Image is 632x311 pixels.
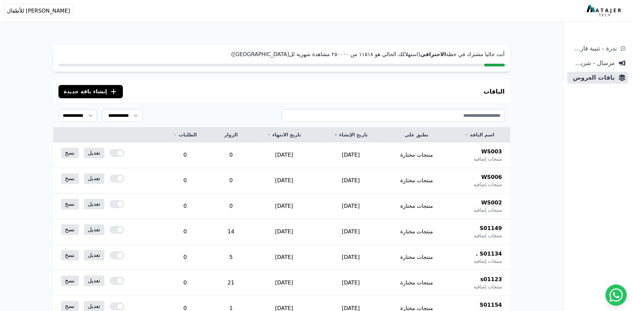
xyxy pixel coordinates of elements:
[457,131,502,138] a: اسم الباقة
[84,199,104,209] a: تعديل
[474,156,502,162] span: منتجات إضافية
[211,142,250,168] td: 0
[317,219,384,245] td: [DATE]
[325,131,376,138] a: تاريخ الإنشاء
[167,131,203,138] a: الطلبات
[61,275,79,286] a: نسخ
[61,173,79,184] a: نسخ
[317,168,384,194] td: [DATE]
[480,224,502,232] span: S01149
[317,270,384,296] td: [DATE]
[251,219,317,245] td: [DATE]
[61,250,79,261] a: نسخ
[474,207,502,213] span: منتجات إضافية
[384,142,449,168] td: منتجات مختارة
[251,168,317,194] td: [DATE]
[84,173,104,184] a: تعديل
[61,199,79,209] a: نسخ
[384,245,449,270] td: منتجات مختارة
[317,194,384,219] td: [DATE]
[384,270,449,296] td: منتجات مختارة
[570,58,615,68] span: مرسال - شريط دعاية
[84,224,104,235] a: تعديل
[480,275,502,283] span: s01123
[420,51,446,57] strong: الاحترافي
[84,250,104,261] a: تعديل
[474,283,502,290] span: منتجات إضافية
[474,181,502,188] span: منتجات إضافية
[84,275,104,286] a: تعديل
[481,199,502,207] span: WS002
[384,168,449,194] td: منتجات مختارة
[211,245,250,270] td: 5
[484,87,505,96] h3: الباقات
[61,224,79,235] a: نسخ
[159,168,211,194] td: 0
[251,245,317,270] td: [DATE]
[211,127,250,142] th: الزوار
[476,250,502,258] span: S01134 .
[4,4,73,18] button: [PERSON_NAME] للأطفال
[480,301,502,309] span: S01154
[317,245,384,270] td: [DATE]
[251,142,317,168] td: [DATE]
[474,232,502,239] span: منتجات إضافية
[58,50,505,58] p: أنت حاليا مشترك في خطة (استهلاكك الحالي هو ١١٥١٨ من ٢٥۰۰۰۰ مشاهدة شهرية لل[GEOGRAPHIC_DATA])
[84,148,104,158] a: تعديل
[587,5,623,17] img: MatajerTech Logo
[384,219,449,245] td: منتجات مختارة
[211,168,250,194] td: 0
[7,7,70,15] span: [PERSON_NAME] للأطفال
[159,219,211,245] td: 0
[481,148,502,156] span: WS003
[159,142,211,168] td: 0
[474,258,502,265] span: منتجات إضافية
[317,142,384,168] td: [DATE]
[570,73,615,82] span: باقات العروض
[61,148,79,158] a: نسخ
[211,194,250,219] td: 0
[259,131,310,138] a: تاريخ الانتهاء
[159,270,211,296] td: 0
[58,85,123,98] button: إنشاء باقة جديدة
[570,44,617,53] span: ندرة - تنبية قارب علي النفاذ
[251,270,317,296] td: [DATE]
[384,127,449,142] th: تطبق على
[64,88,107,96] span: إنشاء باقة جديدة
[159,194,211,219] td: 0
[159,245,211,270] td: 0
[251,194,317,219] td: [DATE]
[211,270,250,296] td: 21
[384,194,449,219] td: منتجات مختارة
[211,219,250,245] td: 14
[481,173,502,181] span: WS006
